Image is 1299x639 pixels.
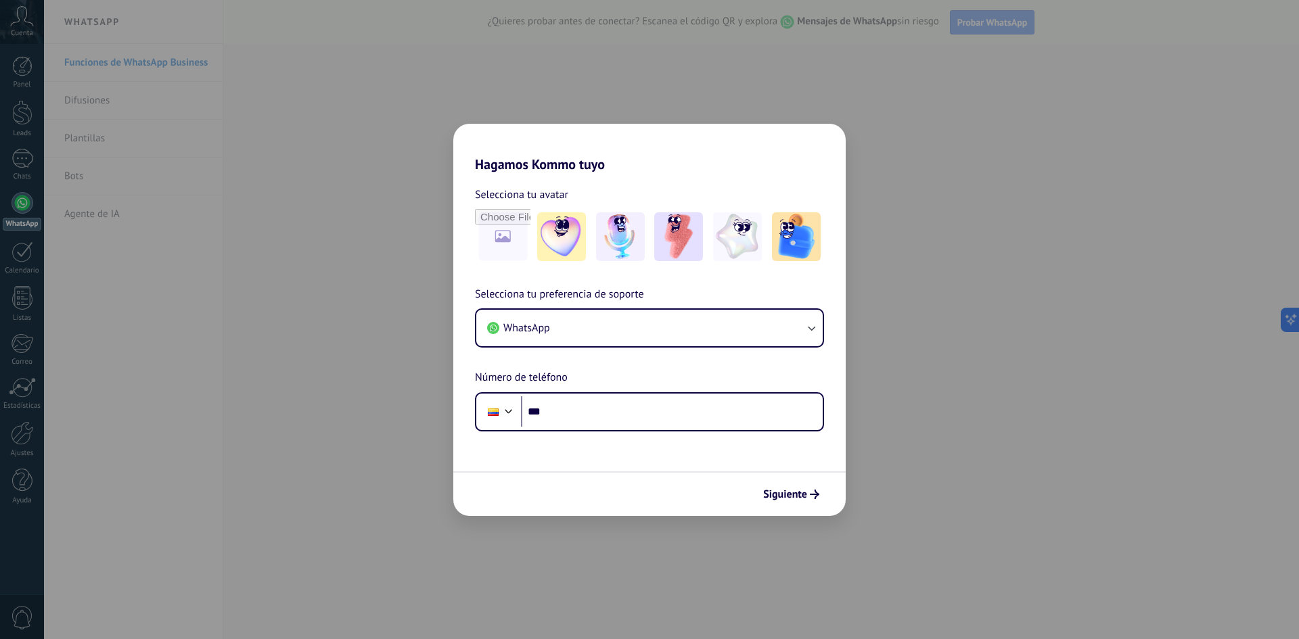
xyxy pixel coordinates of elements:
[503,321,550,335] span: WhatsApp
[596,212,645,261] img: -2.jpeg
[772,212,821,261] img: -5.jpeg
[475,286,644,304] span: Selecciona tu preferencia de soporte
[475,186,568,204] span: Selecciona tu avatar
[480,398,506,426] div: Colombia: + 57
[476,310,823,346] button: WhatsApp
[713,212,762,261] img: -4.jpeg
[475,369,568,387] span: Número de teléfono
[763,490,807,499] span: Siguiente
[537,212,586,261] img: -1.jpeg
[757,483,825,506] button: Siguiente
[453,124,846,172] h2: Hagamos Kommo tuyo
[654,212,703,261] img: -3.jpeg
